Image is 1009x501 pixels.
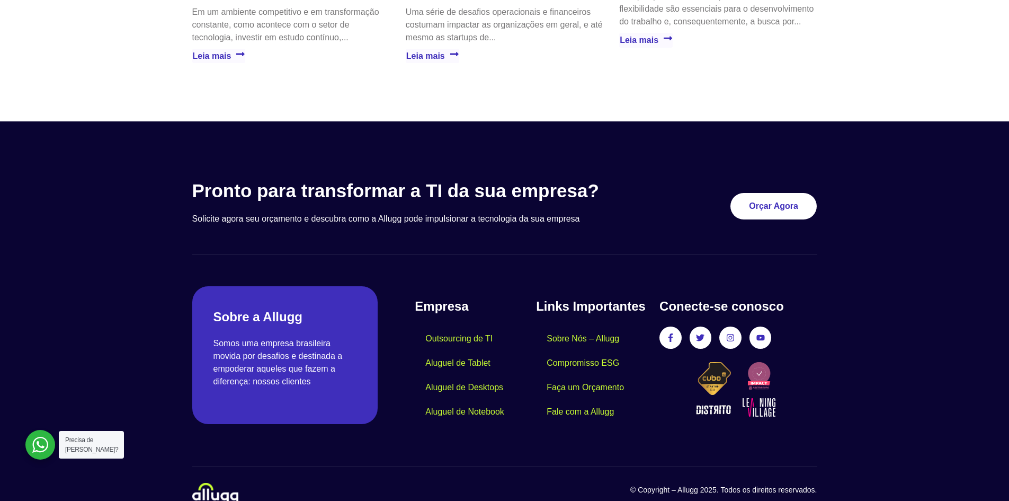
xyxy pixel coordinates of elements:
[415,327,503,351] a: Outsourcing de TI
[415,375,514,400] a: Aluguel de Desktops
[192,49,246,63] a: Leia mais
[415,400,515,424] a: Aluguel de Notebook
[415,327,536,424] nav: Menu
[213,307,357,327] h2: Sobre a Allugg
[415,297,536,316] h4: Empresa
[536,327,630,351] a: Sobre Nós – Allugg
[536,351,630,375] a: Compromisso ESG
[192,6,390,44] p: Em um ambiente competitivo e em transformação constante, como acontece com o setor de tecnologia,...
[536,327,649,424] nav: Menu
[749,202,798,210] span: Orçar Agora
[536,375,635,400] a: Faça um Orçamento
[406,6,603,44] p: Uma série de desafios operacionais e financeiros costumam impactar as organizações em geral, e at...
[415,351,501,375] a: Aluguel de Tablet
[505,485,817,496] p: © Copyright – Allugg 2025. Todos os direitos reservados.
[65,436,118,453] span: Precisa de [PERSON_NAME]?
[659,297,817,316] h4: Conecte-se conosco
[536,400,624,424] a: Fale com a Allugg
[956,450,1009,501] div: Widget de chat
[619,33,673,47] a: Leia mais
[956,450,1009,501] iframe: Chat Widget
[406,49,459,63] a: Leia mais
[213,337,357,388] p: Somos uma empresa brasileira movida por desafios e destinada a empoderar aqueles que fazem a dife...
[536,297,649,316] h4: Links Importantes
[192,180,648,202] h3: Pronto para transformar a TI da sua empresa?
[730,193,817,219] a: Orçar Agora
[192,213,648,225] p: Solicite agora seu orçamento e descubra como a Allugg pode impulsionar a tecnologia da sua empresa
